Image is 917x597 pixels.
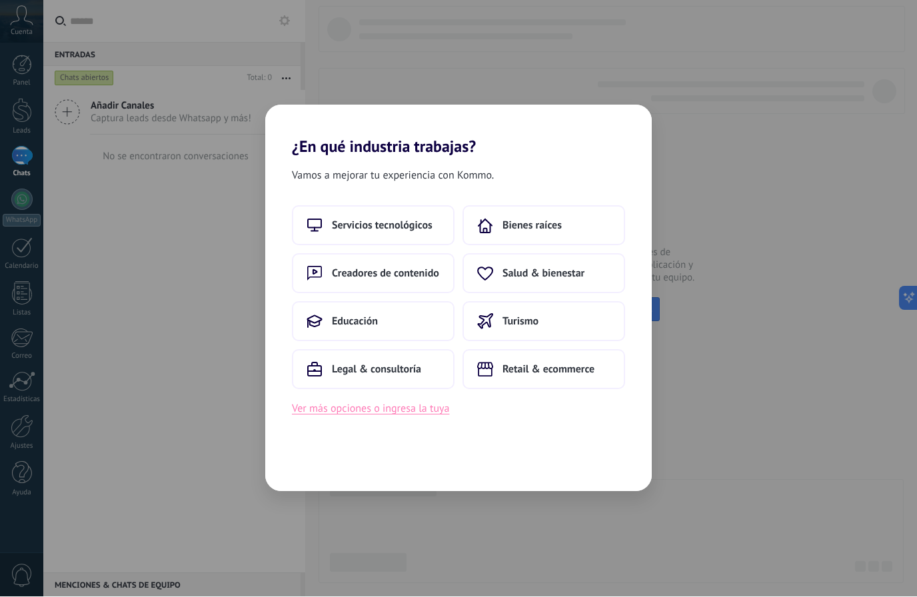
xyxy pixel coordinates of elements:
[332,267,439,281] span: Creadores de contenido
[332,315,378,328] span: Educación
[292,206,455,246] button: Servicios tecnológicos
[292,254,455,294] button: Creadores de contenido
[265,105,652,157] h2: ¿En qué industria trabajas?
[332,363,421,376] span: Legal & consultoría
[292,167,494,185] span: Vamos a mejorar tu experiencia con Kommo.
[502,363,594,376] span: Retail & ecommerce
[462,254,625,294] button: Salud & bienestar
[502,219,562,233] span: Bienes raíces
[332,219,433,233] span: Servicios tecnológicos
[462,350,625,390] button: Retail & ecommerce
[292,350,455,390] button: Legal & consultoría
[292,400,449,418] button: Ver más opciones o ingresa la tuya
[502,267,584,281] span: Salud & bienestar
[292,302,455,342] button: Educación
[462,302,625,342] button: Turismo
[462,206,625,246] button: Bienes raíces
[502,315,538,328] span: Turismo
